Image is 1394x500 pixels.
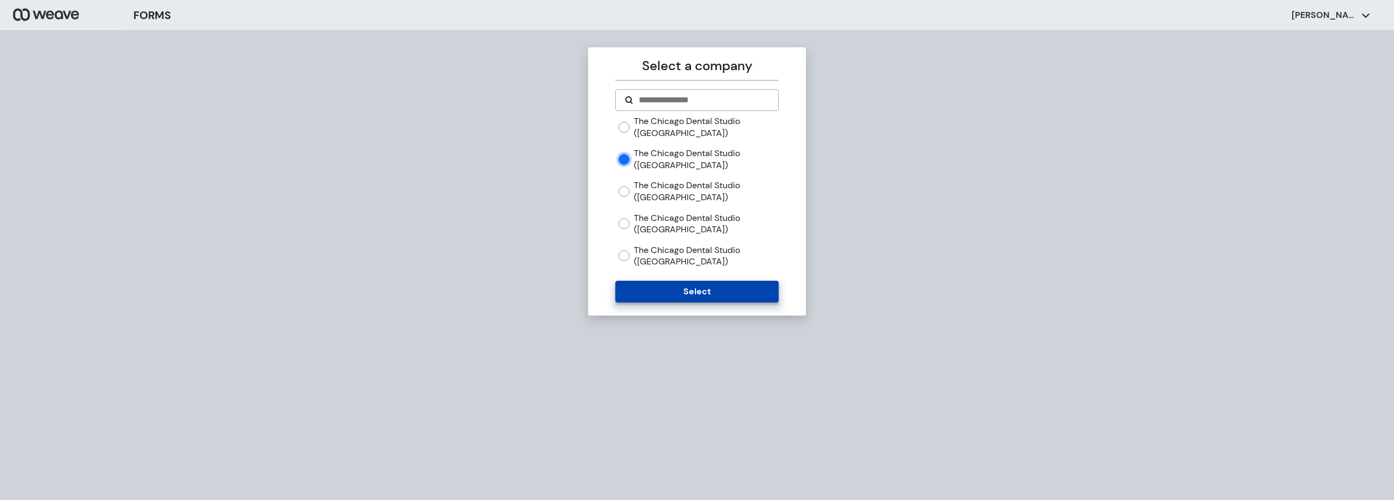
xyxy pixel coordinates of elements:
[634,115,778,139] label: The Chicago Dental Studio ([GEOGRAPHIC_DATA])
[133,7,171,23] h3: FORMS
[634,147,778,171] label: The Chicago Dental Studio ([GEOGRAPHIC_DATA])
[615,56,778,76] p: Select a company
[1292,9,1357,21] p: [PERSON_NAME]
[634,244,778,268] label: The Chicago Dental Studio ([GEOGRAPHIC_DATA])
[638,94,769,107] input: Search
[615,281,778,303] button: Select
[634,180,778,203] label: The Chicago Dental Studio ([GEOGRAPHIC_DATA])
[634,212,778,236] label: The Chicago Dental Studio ([GEOGRAPHIC_DATA])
